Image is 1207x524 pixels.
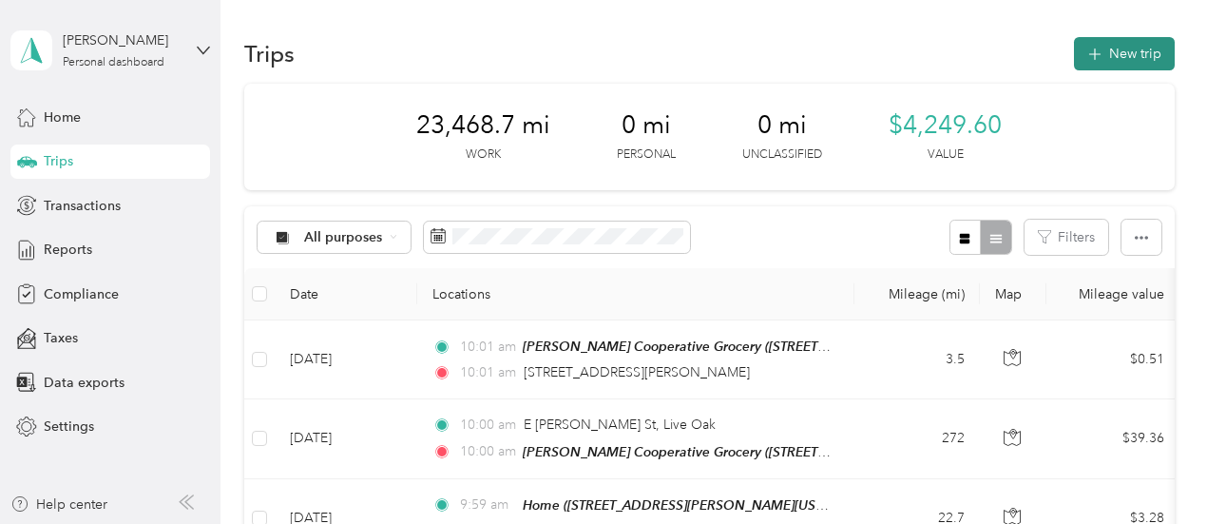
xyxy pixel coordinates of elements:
div: [PERSON_NAME] [63,30,182,50]
button: Filters [1025,220,1108,255]
span: 10:00 am [460,441,514,462]
span: [STREET_ADDRESS][PERSON_NAME] [524,364,750,380]
span: 10:00 am [460,415,516,436]
p: Value [928,146,964,164]
span: Compliance [44,284,119,304]
button: New trip [1074,37,1175,70]
span: 23,468.7 mi [416,110,550,141]
td: 272 [854,399,980,478]
span: [PERSON_NAME] Cooperative Grocery ([STREET_ADDRESS]) [523,339,892,355]
span: Data exports [44,373,125,393]
span: Reports [44,240,92,260]
td: $39.36 [1046,399,1179,478]
p: Personal [617,146,676,164]
span: $4,249.60 [889,110,1002,141]
td: $0.51 [1046,320,1179,399]
th: Locations [417,268,854,320]
span: All purposes [304,231,383,244]
span: 0 mi [622,110,671,141]
td: 3.5 [854,320,980,399]
span: 10:01 am [460,337,514,358]
td: [DATE] [275,320,417,399]
span: Trips [44,151,73,171]
span: Settings [44,417,94,437]
p: Unclassified [742,146,822,164]
span: 10:01 am [460,362,516,383]
span: [PERSON_NAME] Cooperative Grocery ([STREET_ADDRESS]) [523,444,892,460]
button: Help center [10,495,107,514]
th: Map [980,268,1046,320]
span: Home ([STREET_ADDRESS][PERSON_NAME][US_STATE]) [523,497,865,514]
div: Personal dashboard [63,57,164,68]
span: Home [44,107,81,127]
p: Work [466,146,501,164]
span: 0 mi [757,110,807,141]
td: [DATE] [275,399,417,478]
span: E [PERSON_NAME] St, Live Oak [524,417,716,433]
iframe: Everlance-gr Chat Button Frame [1101,417,1207,524]
h1: Trips [244,44,295,64]
th: Date [275,268,417,320]
th: Mileage value [1046,268,1179,320]
span: Taxes [44,328,78,348]
span: Transactions [44,196,121,216]
span: 9:59 am [460,495,514,515]
th: Mileage (mi) [854,268,980,320]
